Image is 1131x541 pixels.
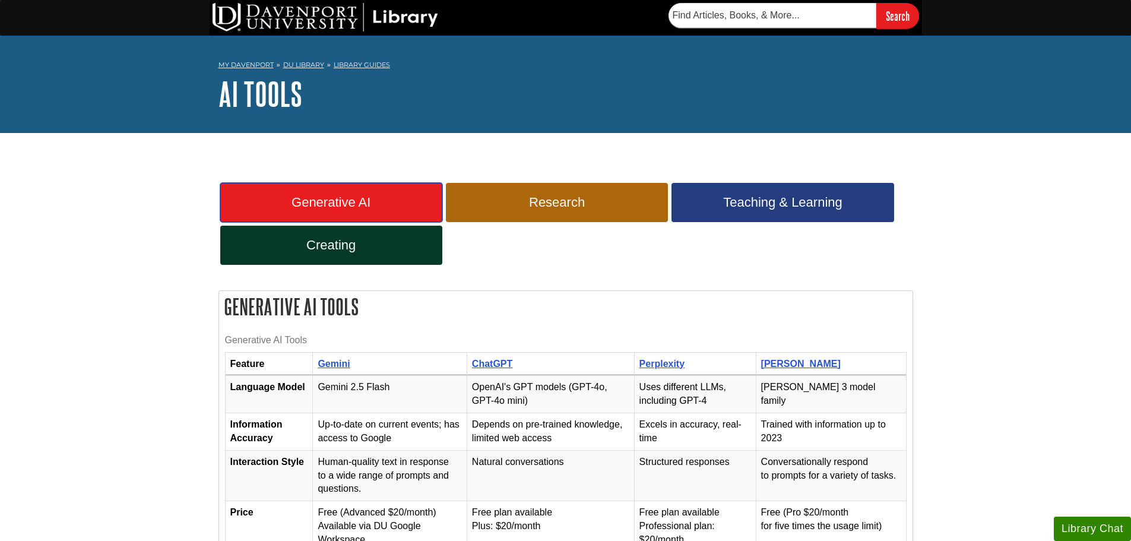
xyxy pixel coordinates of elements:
td: Structured responses [634,450,756,501]
form: Searches DU Library's articles, books, and more [669,3,919,29]
h1: AI Tools [218,76,913,112]
a: Perplexity [639,359,685,369]
a: [PERSON_NAME] [761,359,841,369]
strong: Language Model [230,382,305,392]
a: Research [446,183,668,222]
a: Creating [220,226,442,265]
caption: Generative AI Tools [225,328,907,352]
td: Trained with information up to 2023 [756,413,906,451]
strong: Information Accuracy [230,419,283,443]
td: Natural conversations [467,450,634,501]
span: Teaching & Learning [680,195,885,210]
a: ChatGPT [472,359,512,369]
a: Teaching & Learning [671,183,894,222]
input: Find Articles, Books, & More... [669,3,876,28]
td: OpenAI's GPT models (GPT-4o, GPT-4o mini) [467,376,634,413]
h2: Generative AI Tools [219,291,913,322]
img: DU Library [213,3,438,31]
td: Human-quality text in response to a wide range of prompts and questions. [313,450,467,501]
a: My Davenport [218,60,274,70]
a: DU Library [283,61,324,69]
td: Depends on pre-trained knowledge, limited web access [467,413,634,451]
a: Generative AI [220,183,442,222]
td: Excels in accuracy, real-time [634,413,756,451]
td: [PERSON_NAME] 3 model family [756,376,906,413]
td: Gemini 2.5 Flash [313,376,467,413]
span: Creating [229,238,433,253]
td: Uses different LLMs, including GPT-4 [634,376,756,413]
strong: Interaction Style [230,457,304,467]
a: Gemini [318,359,350,369]
strong: Price [230,507,254,517]
input: Search [876,3,919,29]
span: Generative AI [229,195,433,210]
span: Research [455,195,659,210]
td: Up-to-date on current events; has access to Google [313,413,467,451]
p: Conversationally respond to prompts for a variety of tasks. [761,455,901,483]
th: Feature [225,352,313,376]
a: Library Guides [334,61,390,69]
button: Library Chat [1054,517,1131,541]
nav: breadcrumb [218,57,913,76]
